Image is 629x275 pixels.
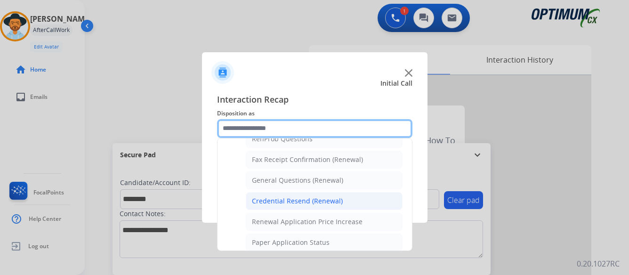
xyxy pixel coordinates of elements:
[577,258,620,269] p: 0.20.1027RC
[380,79,412,88] span: Initial Call
[211,61,234,84] img: contactIcon
[252,196,343,206] div: Credential Resend (Renewal)
[217,93,412,108] span: Interaction Recap
[252,134,313,144] div: RenProb Questions
[252,176,343,185] div: General Questions (Renewal)
[252,217,363,226] div: Renewal Application Price Increase
[217,108,412,119] span: Disposition as
[252,155,363,164] div: Fax Receipt Confirmation (Renewal)
[252,238,330,247] div: Paper Application Status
